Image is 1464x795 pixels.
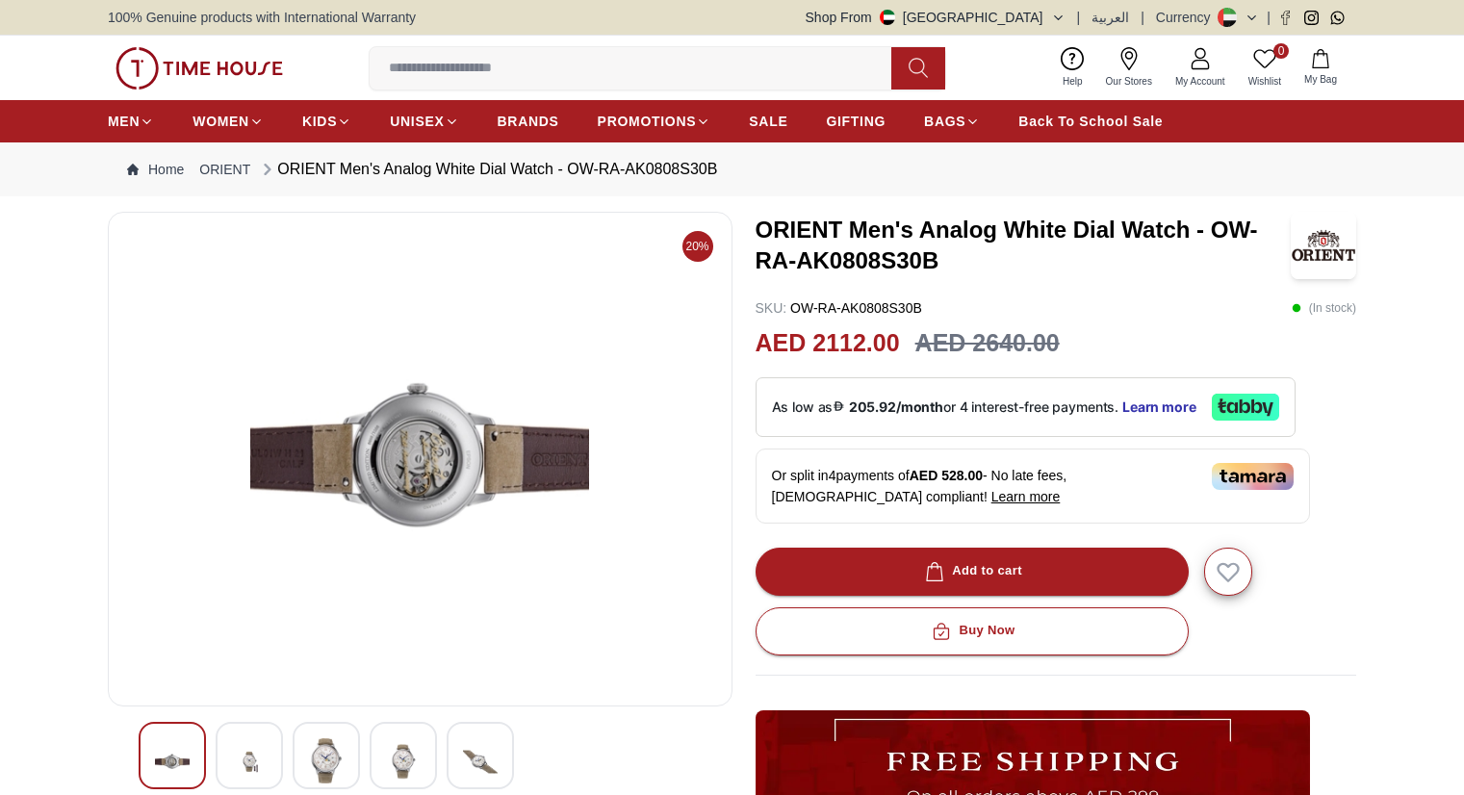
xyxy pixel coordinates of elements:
span: 20% [682,231,713,262]
span: SALE [749,112,787,131]
div: Or split in 4 payments of - No late fees, [DEMOGRAPHIC_DATA] compliant! [756,449,1310,524]
span: My Bag [1297,72,1345,87]
a: Back To School Sale [1018,104,1163,139]
span: Learn more [991,489,1061,504]
span: Wishlist [1241,74,1289,89]
span: GIFTING [826,112,886,131]
img: ORIENT Men's Analog White Dial Watch - OW-RA-AK0808S30B [309,738,344,783]
span: Back To School Sale [1018,112,1163,131]
img: ORIENT Men's Analog White Dial Watch - OW-RA-AK0808S30B [1291,212,1356,279]
span: UNISEX [390,112,444,131]
span: WOMEN [193,112,249,131]
img: ORIENT Men's Analog White Dial Watch - OW-RA-AK0808S30B [232,738,267,785]
h2: AED 2112.00 [756,325,900,362]
span: BRANDS [498,112,559,131]
a: GIFTING [826,104,886,139]
h3: ORIENT Men's Analog White Dial Watch - OW-RA-AK0808S30B [756,215,1291,276]
button: My Bag [1293,45,1348,90]
a: Help [1051,43,1094,92]
a: Home [127,160,184,179]
a: 0Wishlist [1237,43,1293,92]
div: Currency [1156,8,1219,27]
a: Instagram [1304,11,1319,25]
span: SKU : [756,300,787,316]
a: KIDS [302,104,351,139]
span: | [1077,8,1081,27]
button: Shop From[GEOGRAPHIC_DATA] [806,8,1066,27]
div: Add to cart [921,560,1022,582]
div: ORIENT Men's Analog White Dial Watch - OW-RA-AK0808S30B [258,158,717,181]
span: MEN [108,112,140,131]
button: العربية [1092,8,1129,27]
a: Our Stores [1094,43,1164,92]
p: OW-RA-AK0808S30B [756,298,922,318]
nav: Breadcrumb [108,142,1356,196]
a: BAGS [924,104,980,139]
div: Buy Now [928,620,1015,642]
span: PROMOTIONS [598,112,697,131]
a: ORIENT [199,160,250,179]
a: SALE [749,104,787,139]
img: Tamara [1212,463,1294,490]
a: MEN [108,104,154,139]
a: BRANDS [498,104,559,139]
img: ... [116,47,283,90]
a: UNISEX [390,104,458,139]
span: | [1141,8,1144,27]
img: ORIENT Men's Analog White Dial Watch - OW-RA-AK0808S30B [155,738,190,785]
a: Whatsapp [1330,11,1345,25]
img: ORIENT Men's Analog White Dial Watch - OW-RA-AK0808S30B [463,738,498,785]
span: 0 [1273,43,1289,59]
h3: AED 2640.00 [915,325,1060,362]
span: | [1267,8,1271,27]
button: Buy Now [756,607,1189,655]
span: BAGS [924,112,965,131]
img: ORIENT Men's Analog White Dial Watch - OW-RA-AK0808S30B [386,738,421,785]
a: Facebook [1278,11,1293,25]
a: PROMOTIONS [598,104,711,139]
button: Add to cart [756,548,1189,596]
img: United Arab Emirates [880,10,895,25]
span: KIDS [302,112,337,131]
span: AED 528.00 [910,468,983,483]
a: WOMEN [193,104,264,139]
span: 100% Genuine products with International Warranty [108,8,416,27]
img: ORIENT Men's Analog White Dial Watch - OW-RA-AK0808S30B [124,228,716,690]
span: My Account [1168,74,1233,89]
span: Help [1055,74,1091,89]
p: ( In stock ) [1292,298,1356,318]
span: Our Stores [1098,74,1160,89]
